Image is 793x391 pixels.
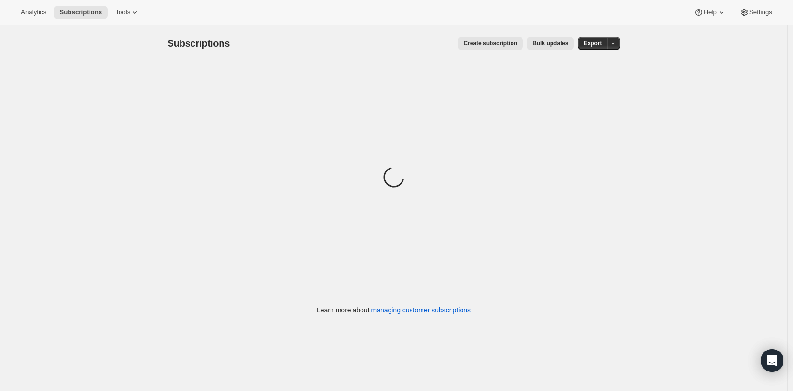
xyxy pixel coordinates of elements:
[110,6,145,19] button: Tools
[749,9,772,16] span: Settings
[317,305,471,315] p: Learn more about
[54,6,108,19] button: Subscriptions
[532,40,568,47] span: Bulk updates
[761,349,783,372] div: Open Intercom Messenger
[15,6,52,19] button: Analytics
[734,6,778,19] button: Settings
[168,38,230,49] span: Subscriptions
[115,9,130,16] span: Tools
[527,37,574,50] button: Bulk updates
[578,37,607,50] button: Export
[463,40,517,47] span: Create subscription
[60,9,102,16] span: Subscriptions
[583,40,602,47] span: Export
[703,9,716,16] span: Help
[371,306,471,314] a: managing customer subscriptions
[458,37,523,50] button: Create subscription
[688,6,732,19] button: Help
[21,9,46,16] span: Analytics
